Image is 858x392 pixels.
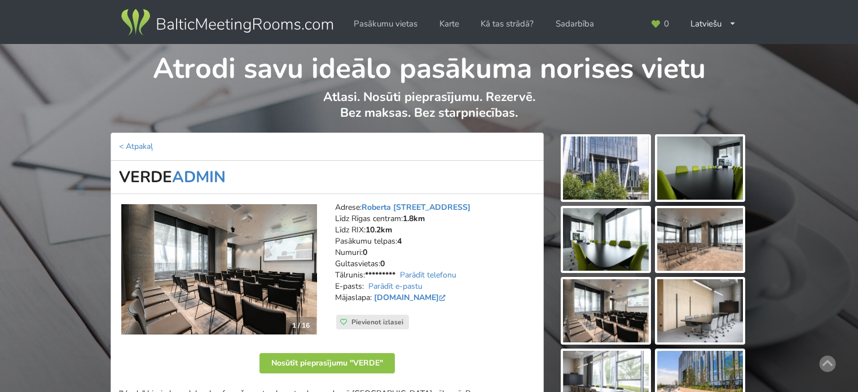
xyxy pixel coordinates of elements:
img: VERDE | Rīga | Pasākumu vieta - galerijas bilde [563,208,649,271]
a: Parādīt telefonu [400,270,456,280]
strong: 4 [397,236,402,246]
a: Pasākumu vietas [346,13,425,35]
span: Pievienot izlasei [351,318,403,327]
img: VERDE | Rīga | Pasākumu vieta - galerijas bilde [657,208,743,271]
div: 1 / 16 [285,317,316,334]
address: Adrese: Līdz Rīgas centram: Līdz RIX: Pasākumu telpas: Numuri: Gultasvietas: Tālrunis: E-pasts: M... [335,202,535,315]
img: VERDE | Rīga | Pasākumu vieta - galerijas bilde [563,279,649,342]
img: VERDE | Rīga | Pasākumu vieta - galerijas bilde [563,136,649,200]
strong: 1.8km [403,213,425,224]
a: Parādīt e-pastu [368,281,423,292]
div: Latviešu [683,13,744,35]
img: VERDE | Rīga | Pasākumu vieta - galerijas bilde [657,136,743,200]
strong: 0 [363,247,367,258]
a: Kā tas strādā? [473,13,542,35]
img: VERDE | Rīga | Pasākumu vieta - galerijas bilde [657,279,743,342]
a: ADMIN [172,166,226,188]
h1: Atrodi savu ideālo pasākuma norises vietu [111,44,747,87]
a: Sadarbība [548,13,602,35]
a: Roberta [STREET_ADDRESS] [362,202,470,213]
a: [DOMAIN_NAME] [374,292,448,303]
a: < Atpakaļ [119,141,153,152]
span: 0 [664,20,669,28]
a: Karte [432,13,467,35]
p: Atlasi. Nosūti pieprasījumu. Rezervē. Bez maksas. Bez starpniecības. [111,89,747,133]
img: Konferenču centrs | Rīga | VERDE [121,204,317,335]
h1: VERDE [111,161,544,194]
button: Nosūtīt pieprasījumu "VERDE" [259,353,395,373]
strong: 10.2km [366,224,392,235]
strong: 0 [380,258,385,269]
a: Konferenču centrs | Rīga | VERDE 1 / 16 [121,204,317,335]
img: Baltic Meeting Rooms [119,7,335,38]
